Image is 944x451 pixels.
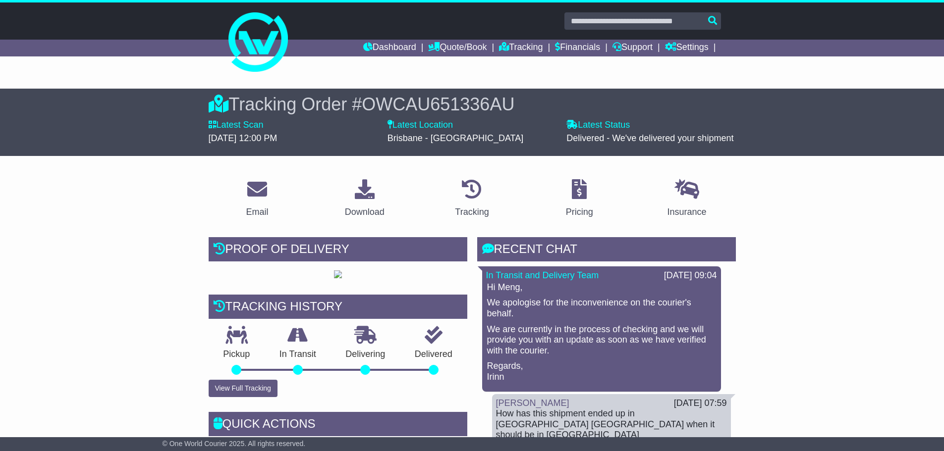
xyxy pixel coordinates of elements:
[477,237,736,264] div: RECENT CHAT
[664,270,717,281] div: [DATE] 09:04
[400,349,467,360] p: Delivered
[448,176,495,222] a: Tracking
[209,380,278,397] button: View Full Tracking
[334,270,342,278] img: GetPodImage
[496,398,569,408] a: [PERSON_NAME]
[496,408,727,451] div: How has this shipment ended up in [GEOGRAPHIC_DATA] [GEOGRAPHIC_DATA] when it should be in [GEOGR...
[612,40,653,56] a: Support
[486,270,599,280] a: In Transit and Delivery Team
[239,176,275,222] a: Email
[455,205,489,219] div: Tracking
[338,176,391,222] a: Download
[209,295,467,321] div: Tracking history
[265,349,331,360] p: In Transit
[345,205,385,219] div: Download
[209,237,467,264] div: Proof of Delivery
[163,440,306,448] span: © One World Courier 2025. All rights reserved.
[661,176,713,222] a: Insurance
[363,40,416,56] a: Dashboard
[209,412,467,439] div: Quick Actions
[487,361,716,382] p: Regards, Irinn
[566,120,630,131] label: Latest Status
[388,133,523,143] span: Brisbane - [GEOGRAPHIC_DATA]
[665,40,709,56] a: Settings
[499,40,543,56] a: Tracking
[209,349,265,360] p: Pickup
[209,94,736,115] div: Tracking Order #
[566,133,733,143] span: Delivered - We've delivered your shipment
[667,205,707,219] div: Insurance
[209,133,278,143] span: [DATE] 12:00 PM
[331,349,400,360] p: Delivering
[674,398,727,409] div: [DATE] 07:59
[388,120,453,131] label: Latest Location
[566,205,593,219] div: Pricing
[487,282,716,293] p: Hi Meng,
[428,40,487,56] a: Quote/Book
[487,324,716,356] p: We are currently in the process of checking and we will provide you with an update as soon as we ...
[555,40,600,56] a: Financials
[246,205,268,219] div: Email
[362,94,514,114] span: OWCAU651336AU
[487,298,716,319] p: We apologise for the inconvenience on the courier's behalf.
[559,176,600,222] a: Pricing
[209,120,264,131] label: Latest Scan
